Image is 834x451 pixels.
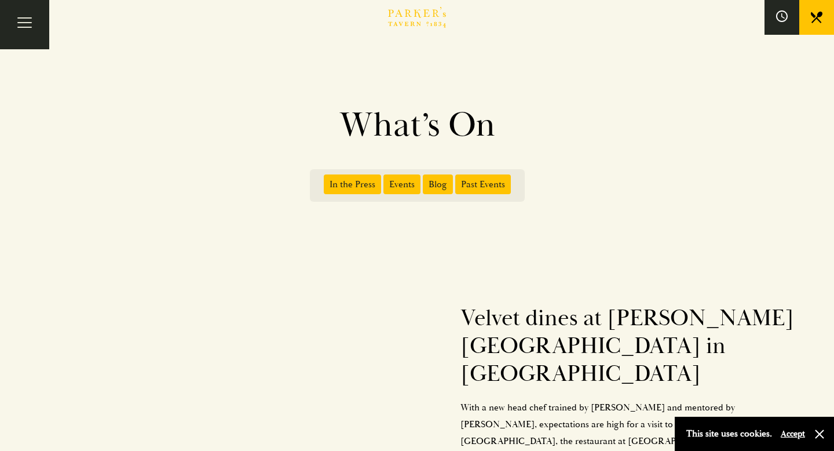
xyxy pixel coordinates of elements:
[87,104,747,146] h1: What’s On
[460,399,798,449] p: With a new head chef trained by [PERSON_NAME] and mentored by [PERSON_NAME], expectations are hig...
[423,174,453,194] span: Blog
[455,174,511,194] span: Past Events
[781,428,805,439] button: Accept
[324,174,381,194] span: In the Press
[383,174,420,194] span: Events
[686,425,772,442] p: This site uses cookies.
[814,428,825,440] button: Close and accept
[460,304,798,388] h2: Velvet dines at [PERSON_NAME][GEOGRAPHIC_DATA] in [GEOGRAPHIC_DATA]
